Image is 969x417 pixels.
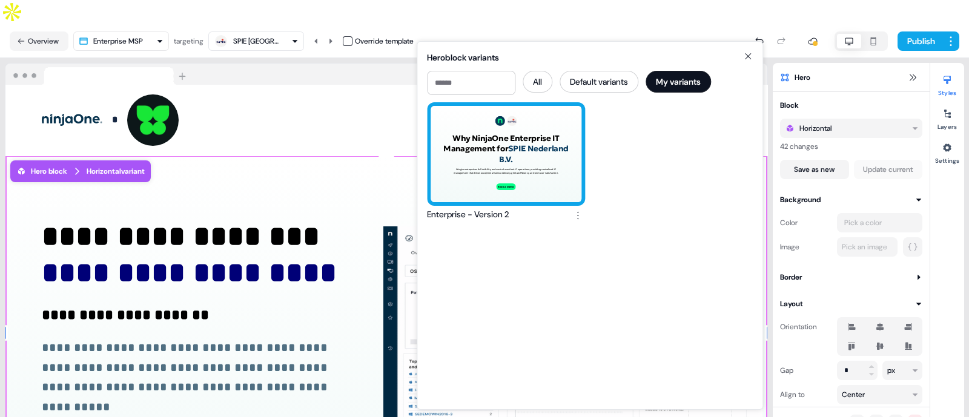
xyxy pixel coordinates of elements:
button: Styles [930,70,964,97]
button: Layout [780,298,922,310]
img: Browser topbar [5,64,191,85]
div: Align to [780,385,832,404]
button: Why NinjaOne Enterprise IT Management forSPIE Nederland B.V.We give enterprises full visibility a... [427,102,585,223]
div: Orientation [780,317,832,337]
div: Enterprise - Version 2 [427,208,509,223]
button: Default variants [560,71,638,93]
button: My variants [646,71,711,93]
div: Hero block [16,165,67,177]
span: Hero [795,71,810,84]
div: Border [780,271,802,283]
div: Horizontal variant [87,165,145,177]
div: px [887,364,895,376]
div: Block [780,99,799,111]
button: SPIE [GEOGRAPHIC_DATA] [208,31,304,51]
div: Horizontal [799,122,832,134]
div: Layout [780,298,803,310]
button: All [523,71,552,93]
div: Color [780,213,832,232]
button: Background [780,194,922,206]
div: Book a demo [391,109,731,131]
button: Pick a color [837,213,922,232]
button: Settings [930,138,964,165]
div: Center [842,389,865,401]
div: Enterprise MSP [93,35,143,47]
div: targeting [174,35,203,47]
div: Hero block variants [427,51,753,64]
div: 42 changes [780,140,922,153]
div: Image [780,237,832,257]
button: Horizontal [780,119,922,138]
div: SPIE [GEOGRAPHIC_DATA] [233,35,282,47]
button: Publish [898,31,942,51]
div: Background [780,194,821,206]
div: Pick an image [839,241,890,253]
button: Save as new [780,160,849,179]
button: Overview [10,31,68,51]
div: Gap [780,361,832,380]
div: Pick a color [842,217,884,229]
button: Layers [930,104,964,131]
button: Border [780,271,922,283]
div: Override template [355,35,414,47]
button: Pick an image [837,237,898,257]
button: Block [780,99,922,111]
